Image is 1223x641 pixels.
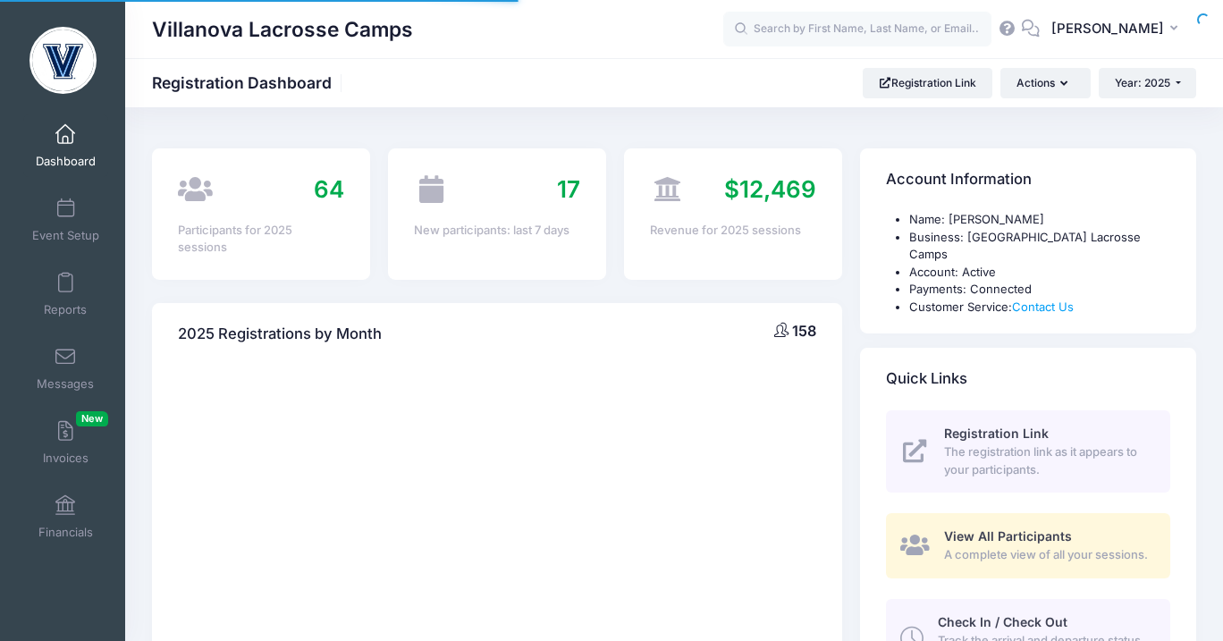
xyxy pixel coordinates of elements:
button: Year: 2025 [1099,68,1196,98]
span: Financials [38,525,93,540]
li: Customer Service: [909,299,1170,316]
div: Revenue for 2025 sessions [650,222,816,240]
span: Check In / Check Out [938,614,1067,629]
div: Participants for 2025 sessions [178,222,344,257]
span: Reports [44,302,87,317]
a: Registration Link [863,68,992,98]
h4: Account Information [886,155,1032,206]
span: $12,469 [724,175,816,203]
a: InvoicesNew [23,411,108,474]
li: Business: [GEOGRAPHIC_DATA] Lacrosse Camps [909,229,1170,264]
span: Dashboard [36,154,96,169]
span: [PERSON_NAME] [1051,19,1164,38]
h4: Quick Links [886,354,967,405]
span: The registration link as it appears to your participants. [944,443,1150,478]
h4: 2025 Registrations by Month [178,308,382,359]
h1: Villanova Lacrosse Camps [152,9,413,50]
span: Event Setup [32,228,99,243]
a: Dashboard [23,114,108,177]
a: Registration Link The registration link as it appears to your participants. [886,410,1170,493]
img: Villanova Lacrosse Camps [30,27,97,94]
a: Financials [23,485,108,548]
span: View All Participants [944,528,1072,544]
span: Invoices [43,451,89,466]
a: Event Setup [23,189,108,251]
span: 64 [314,175,344,203]
button: [PERSON_NAME] [1040,9,1196,50]
a: View All Participants A complete view of all your sessions. [886,513,1170,578]
a: Messages [23,337,108,400]
span: A complete view of all your sessions. [944,546,1150,564]
span: 17 [557,175,580,203]
span: 158 [792,322,816,340]
li: Payments: Connected [909,281,1170,299]
span: Year: 2025 [1115,76,1170,89]
span: New [76,411,108,426]
span: Messages [37,376,94,392]
h1: Registration Dashboard [152,73,347,92]
li: Account: Active [909,264,1170,282]
div: New participants: last 7 days [414,222,580,240]
span: Registration Link [944,426,1049,441]
a: Reports [23,263,108,325]
input: Search by First Name, Last Name, or Email... [723,12,991,47]
li: Name: [PERSON_NAME] [909,211,1170,229]
a: Contact Us [1012,299,1074,314]
button: Actions [1000,68,1090,98]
